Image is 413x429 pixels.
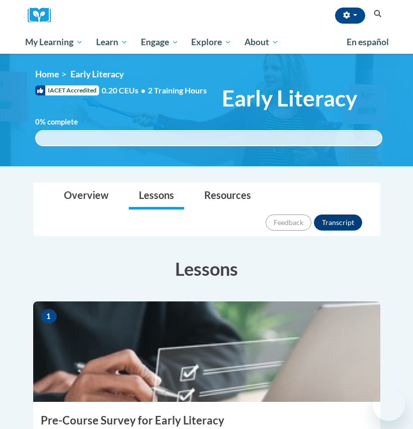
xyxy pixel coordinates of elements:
span: 2 Training Hours [148,85,207,95]
label: % complete [35,117,93,128]
h3: Pre-Course Survey for Early Literacy [33,413,380,428]
a: Overview [54,183,119,209]
span: About [244,36,279,48]
span: Early Literacy [222,85,357,112]
a: Home [35,69,59,79]
span: 1 [41,309,57,324]
iframe: Button to launch messaging window [373,389,405,421]
span: IACET Accredited [35,85,99,95]
span: En español [347,37,389,47]
span: 0.20 CEUs [102,85,148,96]
button: Account Settings [335,8,365,24]
span: • [141,85,145,95]
img: Logo brand [28,8,58,23]
img: Course Image [33,301,380,402]
a: Lessons [129,183,184,209]
a: About [238,31,285,54]
span: 0 [35,118,40,126]
a: Resources [194,183,261,209]
span: Learn [96,36,128,48]
span: Early Literacy [70,69,124,79]
button: Transcript [314,214,362,231]
span: My Learning [25,36,83,48]
a: Engage [134,31,185,54]
h3: Lessons [33,256,380,281]
span: Explore [191,36,231,48]
a: Cox Campus [28,8,58,23]
a: Learn [90,31,134,54]
a: En español [340,32,395,53]
a: Explore [185,31,238,54]
button: Search [370,8,385,20]
a: My Learning [19,31,90,54]
button: Feedback [266,214,311,231]
div: Main menu [18,31,395,54]
span: Engage [141,36,179,48]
